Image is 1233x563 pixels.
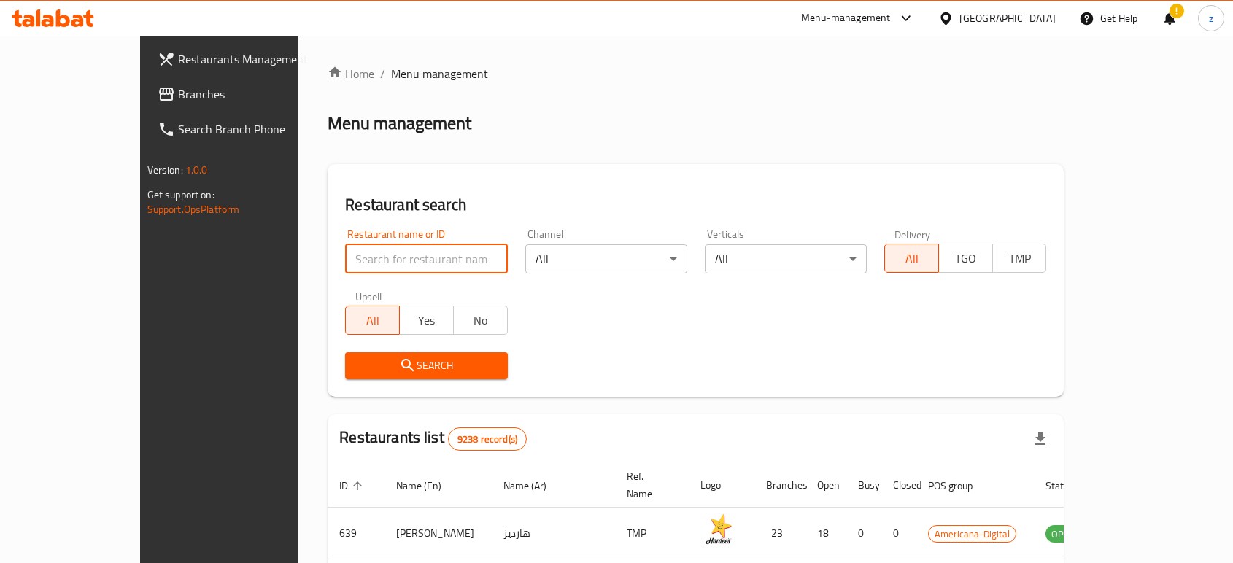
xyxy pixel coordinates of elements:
button: Search [345,352,507,379]
span: OPEN [1045,526,1081,543]
input: Search for restaurant name or ID.. [345,244,507,273]
nav: breadcrumb [328,65,1064,82]
span: TMP [999,248,1041,269]
button: Yes [399,306,454,335]
a: Restaurants Management [146,42,346,77]
button: All [345,306,400,335]
span: ID [339,477,367,494]
img: Hardee's [700,512,737,548]
div: OPEN [1045,525,1081,543]
th: Logo [689,463,754,508]
span: Name (En) [396,477,460,494]
span: TGO [945,248,987,269]
span: Branches [178,85,334,103]
span: POS group [928,477,992,494]
span: Get support on: [147,185,214,204]
span: Version: [147,160,183,179]
button: TMP [992,244,1047,273]
span: Americana-Digital [929,526,1016,543]
td: 18 [805,508,846,559]
li: / [380,65,385,82]
a: Branches [146,77,346,112]
th: Branches [754,463,805,508]
td: [PERSON_NAME] [384,508,492,559]
th: Busy [846,463,881,508]
td: TMP [615,508,689,559]
a: Search Branch Phone [146,112,346,147]
span: 9238 record(s) [449,432,526,446]
span: 1.0.0 [185,160,208,179]
td: 639 [328,508,384,559]
span: Status [1045,477,1093,494]
span: Search [357,357,495,375]
button: No [453,306,508,335]
label: Delivery [894,229,931,239]
th: Closed [881,463,916,508]
div: Total records count [448,427,527,451]
span: Menu management [391,65,488,82]
span: Yes [406,310,448,331]
div: All [525,244,687,273]
td: 0 [846,508,881,559]
h2: Restaurant search [345,194,1046,216]
label: Upsell [355,291,382,301]
span: z [1209,10,1213,26]
span: Search Branch Phone [178,120,334,138]
div: [GEOGRAPHIC_DATA] [959,10,1056,26]
h2: Restaurants list [339,427,527,451]
td: هارديز [492,508,615,559]
div: All [705,244,867,273]
span: No [460,310,502,331]
td: 0 [881,508,916,559]
th: Open [805,463,846,508]
div: Menu-management [801,9,891,27]
button: All [884,244,939,273]
span: Restaurants Management [178,50,334,68]
span: All [891,248,933,269]
a: Home [328,65,374,82]
div: Export file [1023,422,1058,457]
a: Support.OpsPlatform [147,200,240,219]
span: Ref. Name [627,467,671,502]
h2: Menu management [328,112,471,135]
button: TGO [938,244,993,273]
td: 23 [754,508,805,559]
span: Name (Ar) [503,477,565,494]
span: All [352,310,394,331]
